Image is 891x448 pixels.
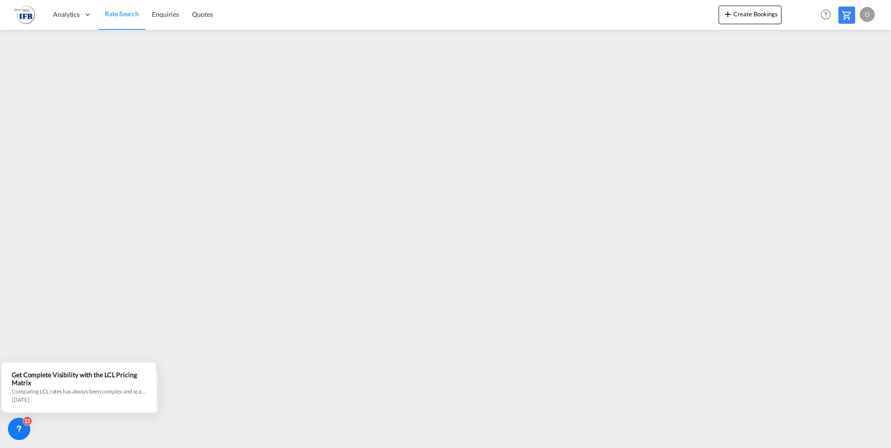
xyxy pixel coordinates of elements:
md-icon: icon-plus 400-fg [722,8,733,20]
img: de31bbe0256b11eebba44b54815f083d.png [14,4,35,25]
div: O [860,7,875,22]
div: Help [818,7,838,23]
span: Analytics [53,10,80,19]
span: Rate Search [105,10,139,18]
button: icon-plus 400-fgCreate Bookings [719,6,781,24]
span: Enquiries [152,10,179,18]
span: Quotes [192,10,212,18]
span: Help [818,7,834,22]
